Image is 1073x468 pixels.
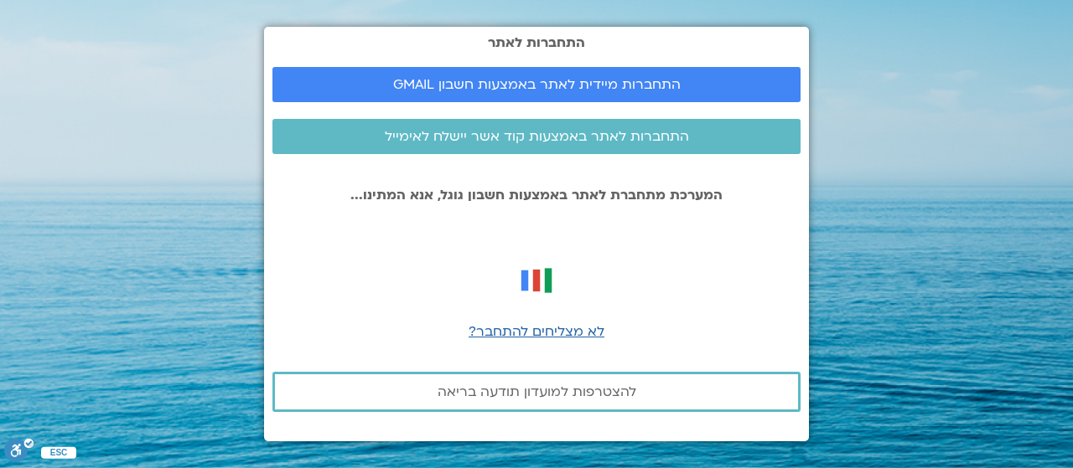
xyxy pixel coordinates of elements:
a: התחברות לאתר באמצעות קוד אשר יישלח לאימייל [272,119,801,154]
a: התחברות מיידית לאתר באמצעות חשבון GMAIL [272,67,801,102]
span: התחברות מיידית לאתר באמצעות חשבון GMAIL [393,77,681,92]
span: התחברות לאתר באמצעות קוד אשר יישלח לאימייל [385,129,689,144]
a: להצטרפות למועדון תודעה בריאה [272,372,801,412]
span: להצטרפות למועדון תודעה בריאה [438,384,636,399]
h2: התחברות לאתר [272,35,801,50]
a: לא מצליחים להתחבר? [469,322,604,341]
p: המערכת מתחברת לאתר באמצעות חשבון גוגל, אנא המתינו... [272,188,801,203]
